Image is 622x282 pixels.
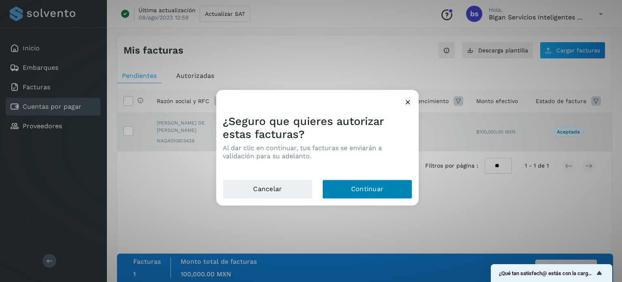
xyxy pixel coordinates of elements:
[499,268,604,278] button: Mostrar encuesta - ¿Qué tan satisfech@ estás con la carga de tus facturas?
[223,144,382,160] span: Al dar clic en continuar, tus facturas se enviarán a validación para su adelanto.
[223,179,313,199] button: Cancelar
[322,179,412,199] button: Continuar
[499,270,594,276] span: ¿Qué tan satisfech@ estás con la carga de tus facturas?
[223,115,383,141] span: ¿Seguro que quieres autorizar estas facturas?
